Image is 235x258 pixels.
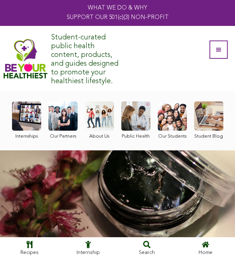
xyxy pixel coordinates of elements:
div: Widget de chat [199,205,235,240]
a: Search [118,237,176,258]
iframe: Chat Widget [199,205,235,240]
div: Student-curated public health content, products, and guides designed to promote your healthiest l... [51,30,124,88]
div: Search [121,248,173,257]
a: Home [176,237,235,258]
a: Internship [59,237,117,258]
div: Recipes [4,248,55,257]
img: Assuaged [4,39,47,79]
div: Home [180,248,231,257]
div: Internship [62,248,114,257]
